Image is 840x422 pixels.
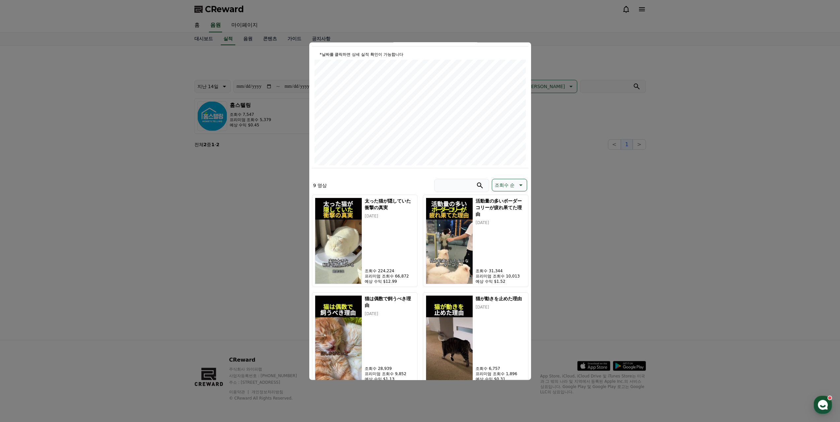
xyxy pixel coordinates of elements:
[309,42,531,380] div: modal
[365,311,414,316] p: [DATE]
[315,52,526,57] p: *날짜를 클릭하면 상세 실적 확인이 가능합니다
[315,295,362,382] img: 猫は偶数で飼うべき理由
[476,268,525,274] p: 조회수 31,344
[365,295,414,308] h5: 猫は偶数で飼うべき理由
[102,219,110,224] span: 설정
[365,198,414,211] h5: 太った猫が隠していた衝撃の真実
[365,213,414,219] p: [DATE]
[85,209,127,226] a: 설정
[365,274,414,279] p: 프리미엄 조회수 66,872
[312,195,418,287] button: 太った猫が隠していた衝撃の真実 太った猫が隠していた衝撃の真実 [DATE] 조회수 224,224 프리미엄 조회수 66,872 예상 수익 $12.99
[365,268,414,274] p: 조회수 224,224
[21,219,25,224] span: 홈
[365,371,414,376] p: 프리미엄 조회수 9,852
[476,274,525,279] p: 프리미엄 조회수 10,013
[426,198,473,284] img: 活動量の多いボーダーコリーが疲れ果てた理由
[476,295,525,302] h5: 猫が動きを止めた理由
[60,219,68,225] span: 대화
[476,305,525,310] p: [DATE]
[2,209,44,226] a: 홈
[476,220,525,225] p: [DATE]
[365,366,414,371] p: 조회수 28,939
[476,376,525,382] p: 예상 수익 $0.31
[365,376,414,382] p: 예상 수익 $1.13
[476,198,525,217] h5: 活動量の多いボーダーコリーが疲れ果てた理由
[423,292,528,385] button: 猫が動きを止めた理由 猫が動きを止めた理由 [DATE] 조회수 6,757 프리미엄 조회수 1,896 예상 수익 $0.31
[426,295,473,382] img: 猫が動きを止めた理由
[423,195,528,287] button: 活動量の多いボーダーコリーが疲れ果てた理由 活動量の多いボーダーコリーが疲れ果てた理由 [DATE] 조회수 31,344 프리미엄 조회수 10,013 예상 수익 $1.52
[476,371,525,376] p: 프리미엄 조회수 1,896
[495,180,515,190] p: 조회수 순
[492,179,527,191] button: 조회수 순
[476,366,525,371] p: 조회수 6,757
[476,279,525,284] p: 예상 수익 $1.52
[44,209,85,226] a: 대화
[312,292,418,385] button: 猫は偶数で飼うべき理由 猫は偶数で飼うべき理由 [DATE] 조회수 28,939 프리미엄 조회수 9,852 예상 수익 $1.13
[365,279,414,284] p: 예상 수익 $12.99
[313,182,327,189] p: 9 영상
[315,198,362,284] img: 太った猫が隠していた衝撃の真実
